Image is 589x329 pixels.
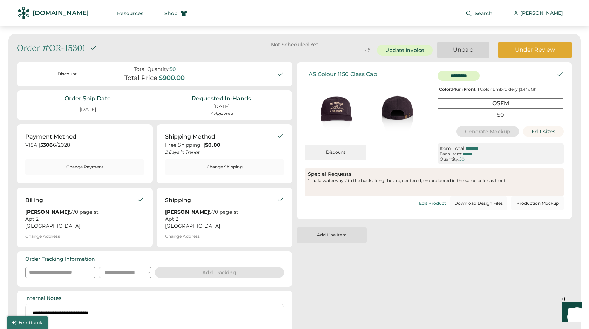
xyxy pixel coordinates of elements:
[25,295,61,302] div: Internal Notes
[251,42,338,47] div: Not Scheduled Yet
[165,196,191,204] div: Shipping
[71,103,104,116] div: [DATE]
[439,87,452,92] strong: Color:
[165,209,209,215] strong: [PERSON_NAME]
[25,256,95,263] div: Order Tracking Information
[192,95,251,102] div: Requested In-Hands
[456,126,519,137] button: Generate Mockup
[134,66,170,72] div: Total Quantity:
[438,110,563,120] div: 50
[155,267,284,278] button: Add Tracking
[308,171,561,178] div: Special Requests
[520,10,563,17] div: [PERSON_NAME]
[25,209,137,230] div: 570 page st Apt 2 [GEOGRAPHIC_DATA]
[438,98,563,108] div: OSFM
[377,45,433,56] button: Update Invoice
[25,133,76,141] div: Payment Method
[440,152,462,156] div: Each Item:
[457,6,501,20] button: Search
[165,133,215,141] div: Shipping Method
[523,126,564,137] button: Edit sizes
[156,6,195,20] button: Shop
[419,201,446,206] div: Edit Product
[305,80,366,142] img: generate-image
[440,157,459,162] div: Quantity:
[40,142,53,148] strong: 5306
[475,11,493,16] span: Search
[463,87,475,92] strong: Front
[440,146,466,152] div: Item Total:
[29,71,104,77] div: Discount
[309,71,377,78] div: AS Colour 1150 Class Cap
[366,80,428,142] img: generate-image
[25,209,69,215] strong: [PERSON_NAME]
[165,149,277,155] div: 2 Days in Transit
[511,196,564,210] button: Production Mockup
[438,87,564,92] div: Plum : 1 Color Embroidery |
[159,74,185,82] div: $900.00
[459,157,465,162] div: 50
[210,111,233,116] div: ✓ Approved
[520,87,536,92] font: 2.4" x 1.6"
[165,159,284,175] button: Change Shipping
[506,46,564,54] div: Under Review
[308,178,561,194] div: "lifaafa waterways" in the back along the arc, centered, embroidered in the same color as front
[164,11,178,16] span: Shop
[165,142,277,149] div: Free Shipping |
[213,103,230,110] div: [DATE]
[170,66,176,72] div: 50
[65,95,111,102] div: Order Ship Date
[297,227,367,243] button: Add Line Item
[109,6,152,20] button: Resources
[450,196,507,210] button: Download Design Files
[445,46,481,54] div: Unpaid
[124,74,159,82] div: Total Price:
[33,9,89,18] div: [DOMAIN_NAME]
[165,209,277,230] div: 570 page st Apt 2 [GEOGRAPHIC_DATA]
[165,234,200,239] div: Change Address
[25,142,144,150] div: VISA | 6/2028
[25,234,60,239] div: Change Address
[205,142,221,148] strong: $0.00
[556,297,586,328] iframe: Front Chat
[25,196,43,204] div: Billing
[18,7,30,19] img: Rendered Logo - Screens
[17,42,86,54] div: Order #OR-15301
[308,149,364,155] div: Discount
[25,159,144,175] button: Change Payment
